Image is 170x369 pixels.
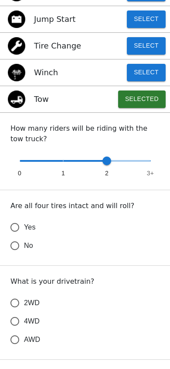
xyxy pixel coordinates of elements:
[34,40,81,52] p: Tire Change
[24,240,33,251] span: No
[127,37,166,55] button: Select
[10,276,160,287] p: What is your drivetrain?
[18,169,21,178] span: 0
[24,316,40,327] span: 4WD
[127,10,166,28] button: Select
[24,334,40,345] span: AWD
[24,222,36,233] span: Yes
[118,91,166,108] button: Selected
[8,10,25,28] img: jump start icon
[10,201,160,211] p: Are all four tires intact and will roll?
[61,169,65,178] span: 1
[8,64,25,81] img: winch icon
[34,93,49,105] p: Tow
[8,91,25,108] img: tow icon
[34,66,58,78] p: Winch
[127,64,166,81] button: Select
[147,169,154,178] span: 3+
[8,37,25,55] img: flat tire icon
[105,169,109,178] span: 2
[10,123,160,144] p: How many riders will be riding with the tow truck?
[24,298,40,308] span: 2WD
[34,13,75,25] p: Jump Start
